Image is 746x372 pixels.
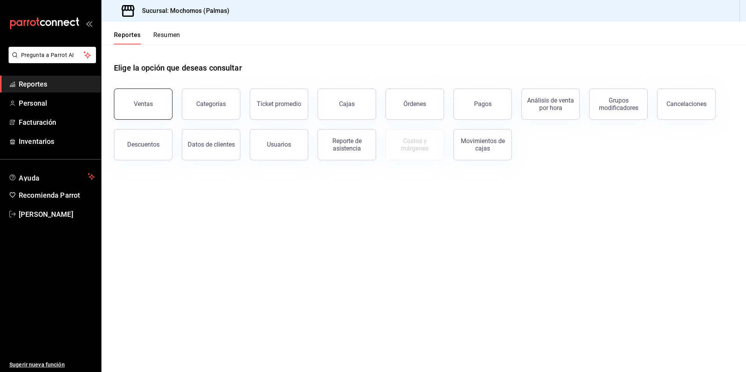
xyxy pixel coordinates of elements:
font: Reportes [114,31,141,39]
div: Análisis de venta por hora [526,97,575,112]
div: Movimientos de cajas [458,137,507,152]
font: [PERSON_NAME] [19,210,73,218]
h3: Sucursal: Mochomos (Palmas) [136,6,230,16]
h1: Elige la opción que deseas consultar [114,62,242,74]
div: Pagos [474,100,492,108]
button: Categorías [182,89,240,120]
button: Ticket promedio [250,89,308,120]
font: Inventarios [19,137,54,145]
button: Contrata inventarios para ver este reporte [385,129,444,160]
div: Costos y márgenes [391,137,439,152]
button: Reporte de asistencia [318,129,376,160]
span: Pregunta a Parrot AI [21,51,84,59]
div: Usuarios [267,141,291,148]
div: Datos de clientes [188,141,235,148]
button: Ventas [114,89,172,120]
div: Ticket promedio [257,100,301,108]
span: Ayuda [19,172,85,181]
div: Reporte de asistencia [323,137,371,152]
button: Grupos modificadores [589,89,648,120]
div: Descuentos [127,141,160,148]
button: Usuarios [250,129,308,160]
button: Pregunta a Parrot AI [9,47,96,63]
button: Resumen [153,31,180,44]
button: Órdenes [385,89,444,120]
div: Cancelaciones [666,100,707,108]
button: Análisis de venta por hora [521,89,580,120]
button: Cajas [318,89,376,120]
div: Grupos modificadores [594,97,643,112]
button: Movimientos de cajas [453,129,512,160]
font: Facturación [19,118,56,126]
font: Recomienda Parrot [19,191,80,199]
font: Sugerir nueva función [9,361,65,368]
button: Cancelaciones [657,89,716,120]
div: Categorías [196,100,226,108]
div: Cajas [339,100,355,108]
font: Reportes [19,80,47,88]
button: Descuentos [114,129,172,160]
div: Pestañas de navegación [114,31,180,44]
a: Pregunta a Parrot AI [5,57,96,65]
button: Datos de clientes [182,129,240,160]
button: Pagos [453,89,512,120]
font: Personal [19,99,47,107]
div: Ventas [134,100,153,108]
button: open_drawer_menu [86,20,92,27]
div: Órdenes [403,100,426,108]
